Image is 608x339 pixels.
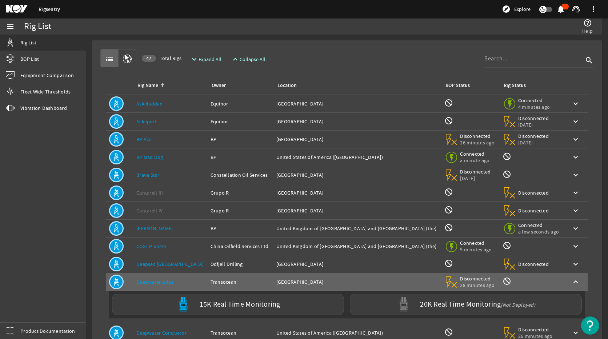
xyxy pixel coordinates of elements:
button: Collapse All [228,53,268,66]
span: 26 minutes ago [460,139,495,146]
a: Askeladden [136,100,163,107]
div: United Kingdom of [GEOGRAPHIC_DATA] and [GEOGRAPHIC_DATA] (the) [276,225,439,232]
div: Grupo R [211,207,271,214]
mat-icon: help_outline [583,19,592,27]
div: Equinor [211,100,271,107]
a: BP Mad Dog [136,154,163,160]
span: Connected [518,222,559,228]
span: [DATE] [518,139,549,146]
div: China Oilfield Services Ltd. [211,243,271,250]
a: [PERSON_NAME] [136,225,173,232]
div: Location [277,81,297,89]
div: Grupo R [211,189,271,196]
div: United States of America ([GEOGRAPHIC_DATA]) [276,153,439,161]
span: Connected [518,97,550,104]
mat-icon: BOP Monitoring not available for this rig [444,188,453,196]
div: Transocean [211,329,271,336]
a: Cantarell III [136,190,163,196]
a: 20K Real Time Monitoring(Not Deployed) [347,294,585,315]
button: more_vert [585,0,602,18]
a: Brava Star [136,172,160,178]
span: Disconnected [518,207,549,214]
mat-icon: expand_less [231,55,237,64]
a: COSL Pioneer [136,243,167,250]
div: Owner [211,81,268,89]
button: Open Resource Center [581,316,599,335]
mat-icon: keyboard_arrow_down [571,224,580,233]
div: BP [211,136,271,143]
span: a few seconds ago [518,228,559,235]
span: Explore [514,5,531,13]
img: Bluepod.svg [176,297,191,312]
mat-icon: keyboard_arrow_down [571,188,580,197]
mat-icon: BOP Monitoring not available for this rig [444,99,453,107]
span: Total Rigs [142,55,181,62]
mat-icon: BOP Monitoring not available for this rig [444,206,453,214]
div: BP [211,153,271,161]
div: United States of America ([GEOGRAPHIC_DATA]) [276,329,439,336]
div: [GEOGRAPHIC_DATA] [276,118,439,125]
mat-icon: explore [502,5,511,13]
a: Deepwater Atlas [136,279,173,285]
span: Disconnected [518,133,549,139]
mat-icon: list [105,55,114,64]
div: Rig Status [504,81,526,89]
span: Disconnected [460,133,495,139]
span: BOP List [20,55,39,63]
mat-icon: keyboard_arrow_down [571,242,580,251]
div: Rig Name [136,81,202,89]
mat-icon: BOP Monitoring not available for this rig [444,328,453,336]
span: [DATE] [518,121,549,128]
span: Disconnected [518,190,549,196]
a: 15K Real Time Monitoring [109,294,347,315]
span: Vibration Dashboard [20,104,67,112]
div: United Kingdom of [GEOGRAPHIC_DATA] and [GEOGRAPHIC_DATA] (the) [276,243,439,250]
mat-icon: Rig Monitoring not available for this rig [503,170,511,179]
div: [GEOGRAPHIC_DATA] [276,189,439,196]
div: [GEOGRAPHIC_DATA] [276,260,439,268]
mat-icon: notifications [556,5,565,13]
span: Disconnected [518,115,549,121]
div: [GEOGRAPHIC_DATA] [276,171,439,179]
span: 4 minutes ago [518,104,550,110]
mat-icon: keyboard_arrow_down [571,135,580,144]
mat-icon: keyboard_arrow_down [571,260,580,268]
span: Disconnected [460,168,491,175]
div: [GEOGRAPHIC_DATA] [276,207,439,214]
div: Transocean [211,278,271,286]
a: Rigsentry [39,6,60,13]
mat-icon: vibration [6,104,15,112]
span: a minute ago [460,157,491,164]
div: BP [211,225,271,232]
span: [DATE] [460,175,491,182]
div: [GEOGRAPHIC_DATA] [276,136,439,143]
div: Rig Name [137,81,158,89]
div: Equinor [211,118,271,125]
input: Search... [484,54,583,63]
div: 47 [142,55,156,62]
label: 20K Real Time Monitoring [420,301,535,308]
span: Rig List [20,39,36,46]
span: Fleet Wide Thresholds [20,88,71,95]
mat-icon: keyboard_arrow_down [571,117,580,126]
div: [GEOGRAPHIC_DATA] [276,100,439,107]
a: Deepsea [GEOGRAPHIC_DATA] [136,261,204,267]
span: Collapse All [240,56,265,63]
mat-icon: Rig Monitoring not available for this rig [503,277,511,286]
button: Expand All [187,53,224,66]
span: Connected [460,240,492,246]
div: Owner [212,81,226,89]
div: BOP Status [445,81,470,89]
mat-icon: BOP Monitoring not available for this rig [444,259,453,268]
span: Help [582,27,593,35]
a: Cantarell IV [136,207,163,214]
div: Constellation Oil Services [211,171,271,179]
span: (Not Deployed) [501,302,535,308]
button: Explore [499,3,533,15]
span: Equipment Comparison [20,72,74,79]
mat-icon: keyboard_arrow_down [571,99,580,108]
span: Expand All [199,56,221,63]
mat-icon: Rig Monitoring not available for this rig [503,152,511,161]
mat-icon: Rig Monitoring not available for this rig [503,241,511,250]
mat-icon: keyboard_arrow_up [571,278,580,286]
